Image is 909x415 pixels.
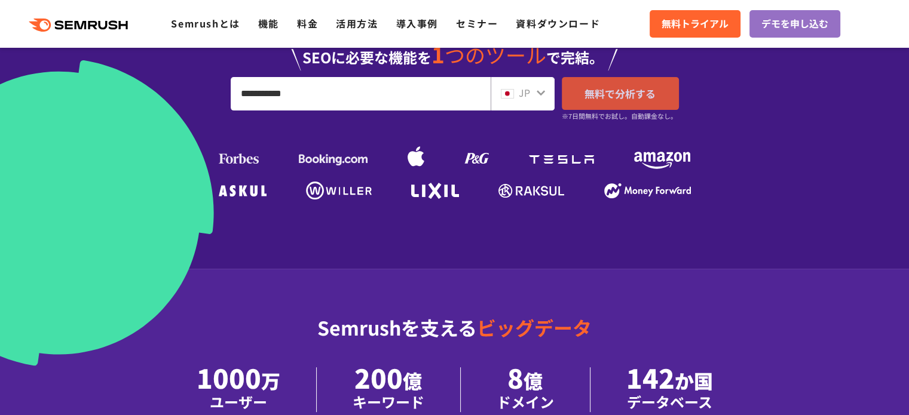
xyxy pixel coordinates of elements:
div: SEOに必要な機能を [111,31,798,70]
span: つのツール [445,40,546,69]
small: ※7日間無料でお試し。自動課金なし。 [562,110,677,122]
li: 142 [590,367,749,412]
li: 200 [317,367,461,412]
a: 機能 [258,16,279,30]
span: デモを申し込む [761,16,828,32]
a: 料金 [297,16,318,30]
span: 億 [403,367,422,394]
div: キーワード [353,391,424,412]
span: で完結。 [546,47,604,67]
div: Semrushを支える [111,307,798,367]
a: 導入事例 [396,16,438,30]
a: セミナー [456,16,498,30]
a: 活用方法 [336,16,378,30]
a: Semrushとは [171,16,240,30]
span: 億 [524,367,543,394]
a: 無料トライアル [650,10,740,38]
span: か国 [675,367,713,394]
span: JP [519,85,530,100]
span: 無料トライアル [662,16,729,32]
div: データベース [626,391,713,412]
div: ドメイン [497,391,554,412]
input: URL、キーワードを入力してください [231,78,490,110]
span: 無料で分析する [584,86,656,101]
li: 8 [461,367,590,412]
span: ビッグデータ [477,313,592,341]
a: 資料ダウンロード [516,16,600,30]
a: デモを申し込む [749,10,840,38]
span: 1 [431,38,445,70]
a: 無料で分析する [562,77,679,110]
